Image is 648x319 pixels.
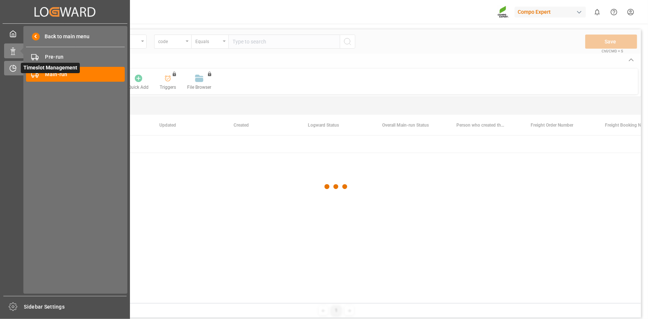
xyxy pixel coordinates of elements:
a: Timeslot ManagementTimeslot Management [4,61,126,75]
button: Compo Expert [515,5,589,19]
span: Timeslot Management [21,63,80,73]
span: Pre-run [45,53,125,61]
button: Help Center [606,4,622,20]
span: Sidebar Settings [24,303,127,311]
div: Compo Expert [515,7,586,17]
a: Main-run [26,67,125,81]
a: Pre-run [26,50,125,64]
span: Main-run [45,71,125,78]
button: show 0 new notifications [589,4,606,20]
span: Back to main menu [40,33,90,40]
img: Screenshot%202023-09-29%20at%2010.02.21.png_1712312052.png [498,6,509,19]
a: My Cockpit [4,26,126,41]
